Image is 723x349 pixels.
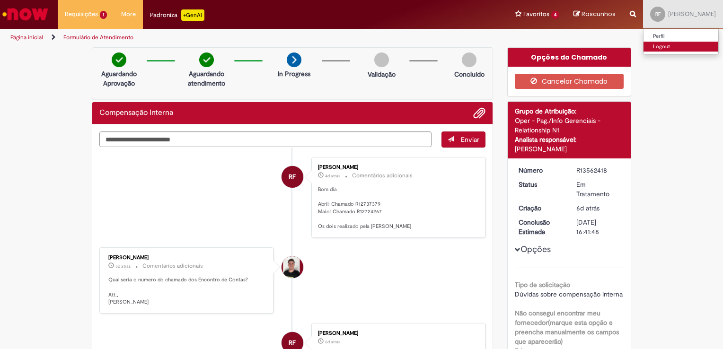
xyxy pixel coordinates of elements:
span: 4 [551,11,559,19]
div: 24/09/2025 11:11:11 [576,203,620,213]
dt: Criação [511,203,570,213]
b: Tipo de solicitação [515,280,570,289]
img: ServiceNow [1,5,50,24]
h2: Compensação Interna Histórico de tíquete [99,109,173,117]
img: img-circle-grey.png [462,52,476,67]
span: Favoritos [523,9,549,19]
span: Dúvidas sobre compensação interna [515,290,623,298]
span: Rascunhos [582,9,616,18]
a: Rascunhos [573,10,616,19]
p: +GenAi [181,9,204,21]
p: Qual seria o numero do chamado dos Encontro de Contas? Att., [PERSON_NAME] [108,276,266,306]
span: More [121,9,136,19]
span: Requisições [65,9,98,19]
p: Concluído [454,70,485,79]
div: R13562418 [576,166,620,175]
button: Cancelar Chamado [515,74,624,89]
div: Padroniza [150,9,204,21]
time: 24/09/2025 11:11:11 [576,204,600,212]
div: [PERSON_NAME] [318,331,476,336]
p: In Progress [278,69,310,79]
a: Página inicial [10,34,43,41]
span: 5d atrás [115,263,131,269]
span: [PERSON_NAME] [668,10,716,18]
dt: Número [511,166,570,175]
p: Aguardando Aprovação [96,69,142,88]
textarea: Digite sua mensagem aqui... [99,131,432,148]
div: Grupo de Atribuição: [515,106,624,116]
div: [PERSON_NAME] [515,144,624,154]
span: 4d atrás [325,173,340,179]
img: check-circle-green.png [112,52,126,67]
div: Oper - Pag./Info Gerenciais - Relationship N1 [515,116,624,135]
img: img-circle-grey.png [374,52,389,67]
p: Aguardando atendimento [184,69,229,88]
div: [PERSON_NAME] [318,165,476,170]
span: 6d atrás [325,339,340,345]
p: Validação [368,70,396,79]
div: Opções do Chamado [508,48,631,67]
span: 1 [100,11,107,19]
a: Logout [644,42,718,52]
dt: Conclusão Estimada [511,218,570,236]
a: Perfil [644,31,718,42]
button: Enviar [441,131,485,148]
time: 26/09/2025 10:01:07 [325,173,340,179]
div: [PERSON_NAME] [108,255,266,261]
div: Ranilson Ferreira [282,166,303,188]
span: 6d atrás [576,204,600,212]
dt: Status [511,180,570,189]
div: Em Tratamento [576,180,620,199]
b: Não consegui encontrar meu fornecedor(marque esta opção e preencha manualmente os campos que apar... [515,309,619,346]
p: Bom dia Abril: Chamado R12737379 Maio: Chamado R12724267 Os dois realizado pela [PERSON_NAME] [318,186,476,230]
span: RF [655,11,661,17]
span: Enviar [461,135,479,144]
time: 24/09/2025 11:10:39 [325,339,340,345]
div: Analista responsável: [515,135,624,144]
small: Comentários adicionais [142,262,203,270]
a: Formulário de Atendimento [63,34,133,41]
small: Comentários adicionais [352,172,413,180]
div: [DATE] 16:41:48 [576,218,620,236]
img: arrow-next.png [287,52,301,67]
time: 24/09/2025 17:30:33 [115,263,131,269]
ul: Trilhas de página [7,29,475,46]
div: Matheus Henrique Drudi [282,256,303,278]
img: check-circle-green.png [199,52,214,67]
span: RF [289,166,296,188]
button: Adicionar anexos [473,107,485,119]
